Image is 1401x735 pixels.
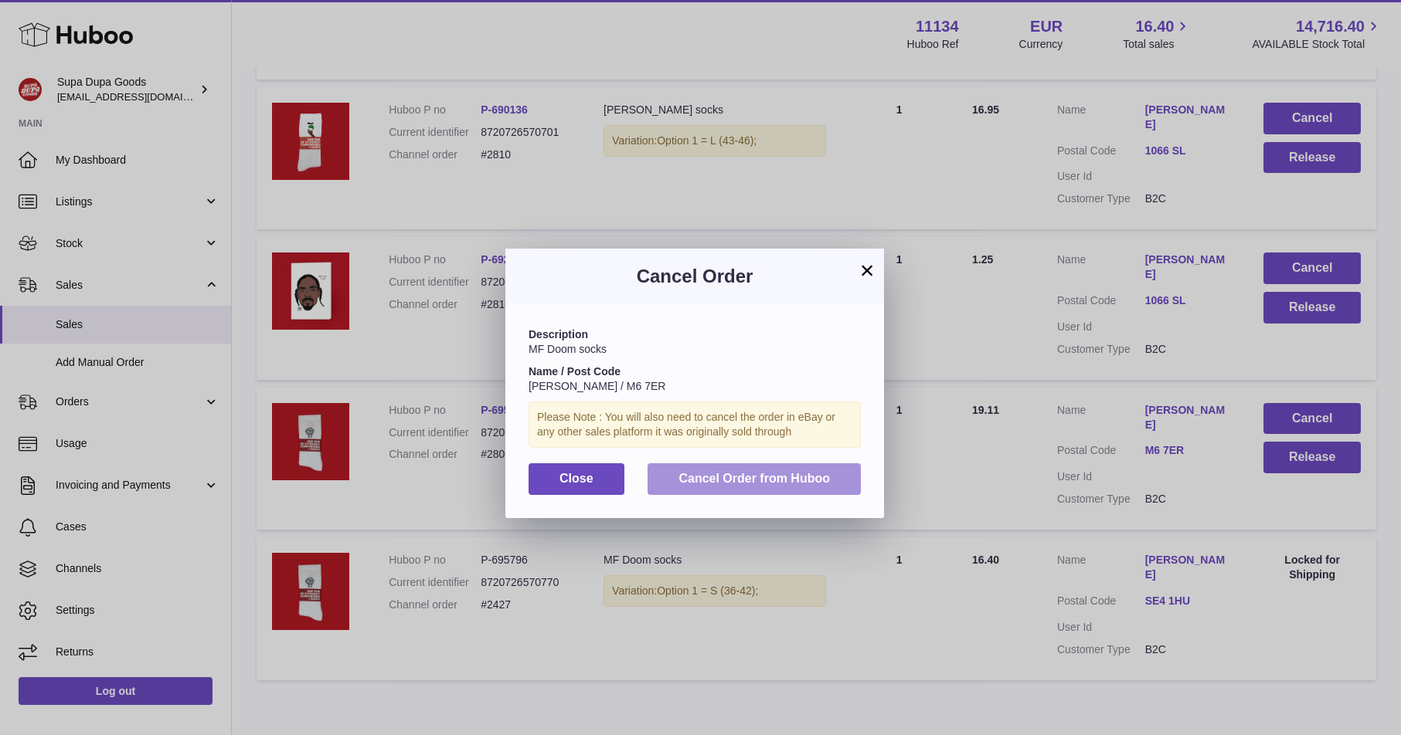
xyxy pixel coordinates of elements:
span: Close [559,472,593,485]
strong: Name / Post Code [529,365,621,378]
h3: Cancel Order [529,264,861,289]
span: MF Doom socks [529,343,607,355]
strong: Description [529,328,588,340]
span: Cancel Order from Huboo [678,472,830,485]
button: × [858,261,876,279]
span: [PERSON_NAME] / M6 7ER [529,380,665,392]
button: Cancel Order from Huboo [648,463,861,495]
button: Close [529,463,624,495]
div: Please Note : You will also need to cancel the order in eBay or any other sales platform it was o... [529,401,861,448]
